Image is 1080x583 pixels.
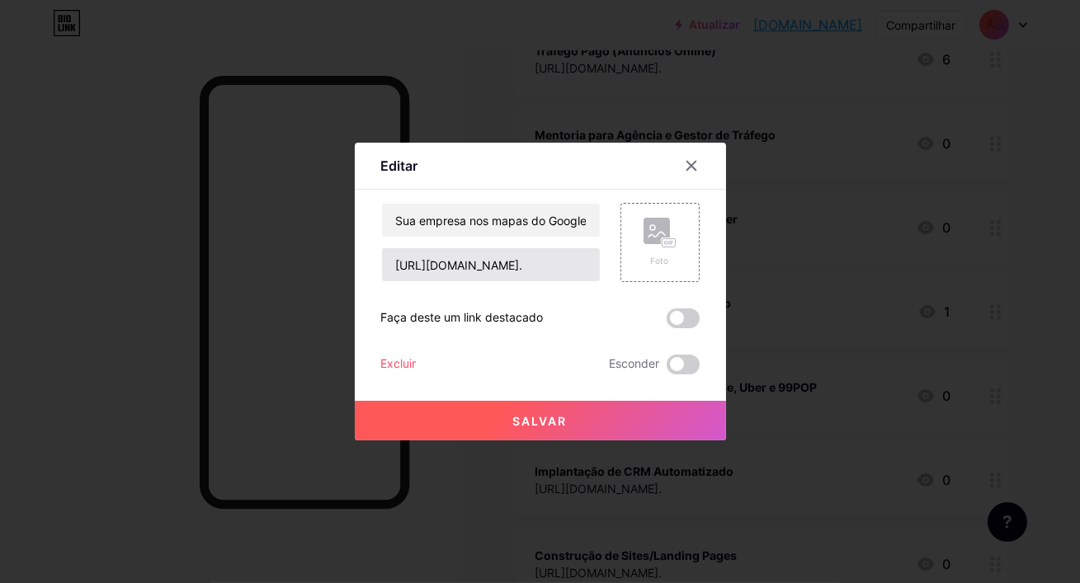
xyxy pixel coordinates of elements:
font: Salvar [513,414,568,428]
font: Editar [381,158,418,174]
button: Salvar [355,401,726,440]
font: Excluir [381,356,417,370]
input: URL [382,248,600,281]
font: Faça deste um link destacado [381,310,544,324]
font: Esconder [610,356,660,370]
input: Título [382,204,600,237]
font: Foto [651,256,669,266]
